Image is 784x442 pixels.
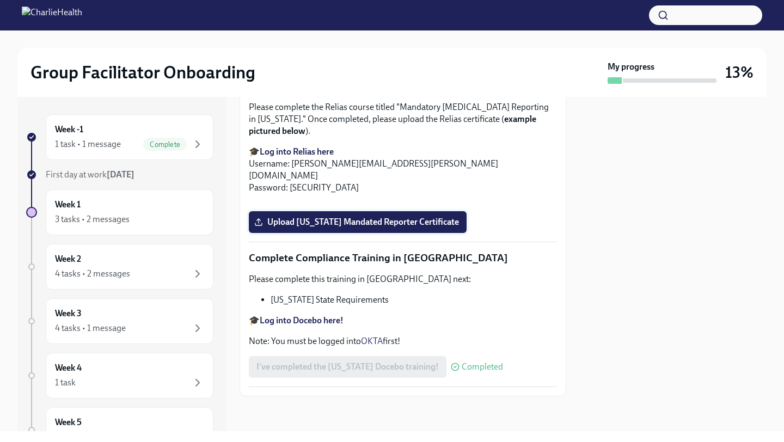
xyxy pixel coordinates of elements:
[249,315,557,327] p: 🎓
[55,308,82,320] h6: Week 3
[55,322,126,334] div: 4 tasks • 1 message
[55,253,81,265] h6: Week 2
[361,336,383,346] a: OKTA
[26,169,213,181] a: First day at work[DATE]
[271,294,557,306] li: [US_STATE] State Requirements
[249,114,536,136] strong: example pictured below
[143,140,187,149] span: Complete
[26,189,213,235] a: Week 13 tasks • 2 messages
[26,114,213,160] a: Week -11 task • 1 messageComplete
[107,169,134,180] strong: [DATE]
[26,298,213,344] a: Week 34 tasks • 1 message
[46,169,134,180] span: First day at work
[55,416,82,428] h6: Week 5
[55,268,130,280] div: 4 tasks • 2 messages
[249,101,557,137] p: Please complete the Relias course titled "Mandatory [MEDICAL_DATA] Reporting in [US_STATE]." Once...
[249,146,557,194] p: 🎓 Username: [PERSON_NAME][EMAIL_ADDRESS][PERSON_NAME][DOMAIN_NAME] Password: [SECURITY_DATA]
[55,213,130,225] div: 3 tasks • 2 messages
[55,199,81,211] h6: Week 1
[26,353,213,398] a: Week 41 task
[22,7,82,24] img: CharlieHealth
[30,62,255,83] h2: Group Facilitator Onboarding
[608,61,654,73] strong: My progress
[55,377,76,389] div: 1 task
[26,244,213,290] a: Week 24 tasks • 2 messages
[260,146,334,157] a: Log into Relias here
[249,251,557,265] p: Complete Compliance Training in [GEOGRAPHIC_DATA]
[256,217,459,228] span: Upload [US_STATE] Mandated Reporter Certificate
[55,124,83,136] h6: Week -1
[462,363,503,371] span: Completed
[260,315,344,326] a: Log into Docebo here!
[55,138,121,150] div: 1 task • 1 message
[55,362,82,374] h6: Week 4
[249,273,557,285] p: Please complete this training in [GEOGRAPHIC_DATA] next:
[725,63,754,82] h3: 13%
[249,211,467,233] label: Upload [US_STATE] Mandated Reporter Certificate
[249,335,557,347] p: Note: You must be logged into first!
